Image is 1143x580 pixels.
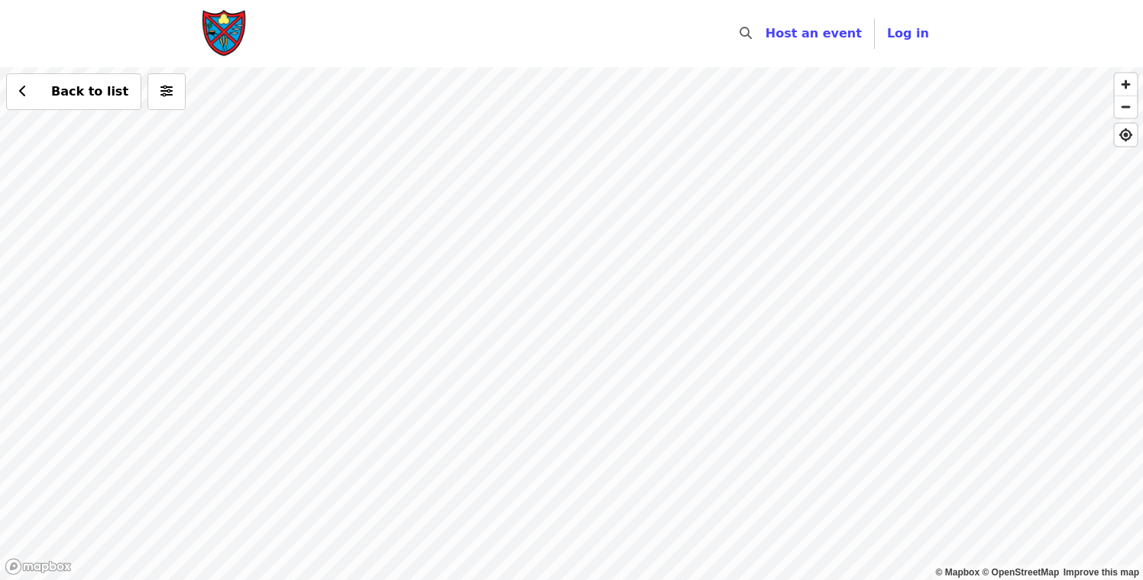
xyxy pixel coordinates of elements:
button: Zoom Out [1115,96,1137,118]
button: Zoom In [1115,73,1137,96]
i: chevron-left icon [19,84,27,99]
a: Mapbox [936,567,980,578]
a: Mapbox logo [5,558,72,575]
span: Back to list [51,84,128,99]
i: search icon [740,26,752,41]
button: Back to list [6,73,141,110]
a: Host an event [766,26,862,41]
button: More filters (0 selected) [147,73,186,110]
a: Map feedback [1064,567,1139,578]
span: Log in [887,26,929,41]
button: Log in [875,18,941,49]
i: sliders-h icon [160,84,173,99]
a: OpenStreetMap [982,567,1059,578]
button: Find My Location [1115,124,1137,146]
input: Search [761,15,773,52]
img: Society of St. Andrew - Home [202,9,248,58]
